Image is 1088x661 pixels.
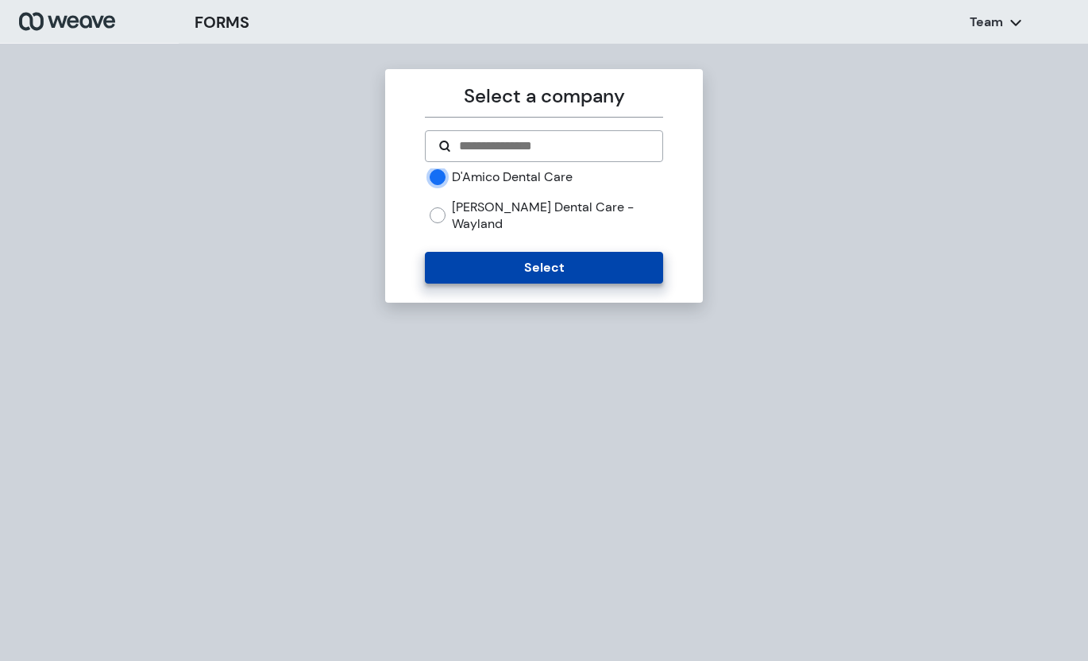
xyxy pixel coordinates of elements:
[457,137,649,156] input: Search
[970,14,1003,31] p: Team
[425,252,662,284] button: Select
[425,82,662,110] p: Select a company
[452,168,573,186] label: D'Amico Dental Care
[195,10,249,34] h3: FORMS
[452,199,662,233] label: [PERSON_NAME] Dental Care - Wayland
